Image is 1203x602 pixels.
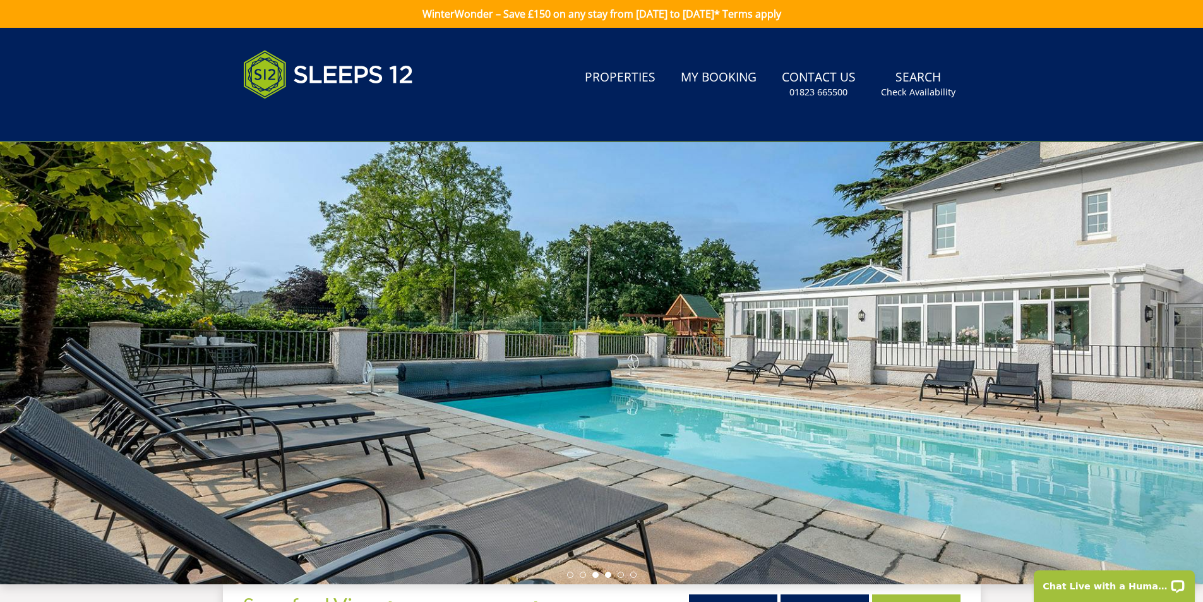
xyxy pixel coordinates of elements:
a: Properties [580,64,661,92]
img: Sleeps 12 [243,43,414,106]
a: SearchCheck Availability [876,64,961,105]
small: 01823 665500 [789,86,847,99]
iframe: Customer reviews powered by Trustpilot [237,114,369,124]
iframe: LiveChat chat widget [1026,562,1203,602]
a: My Booking [676,64,762,92]
small: Check Availability [881,86,955,99]
a: Contact Us01823 665500 [777,64,861,105]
